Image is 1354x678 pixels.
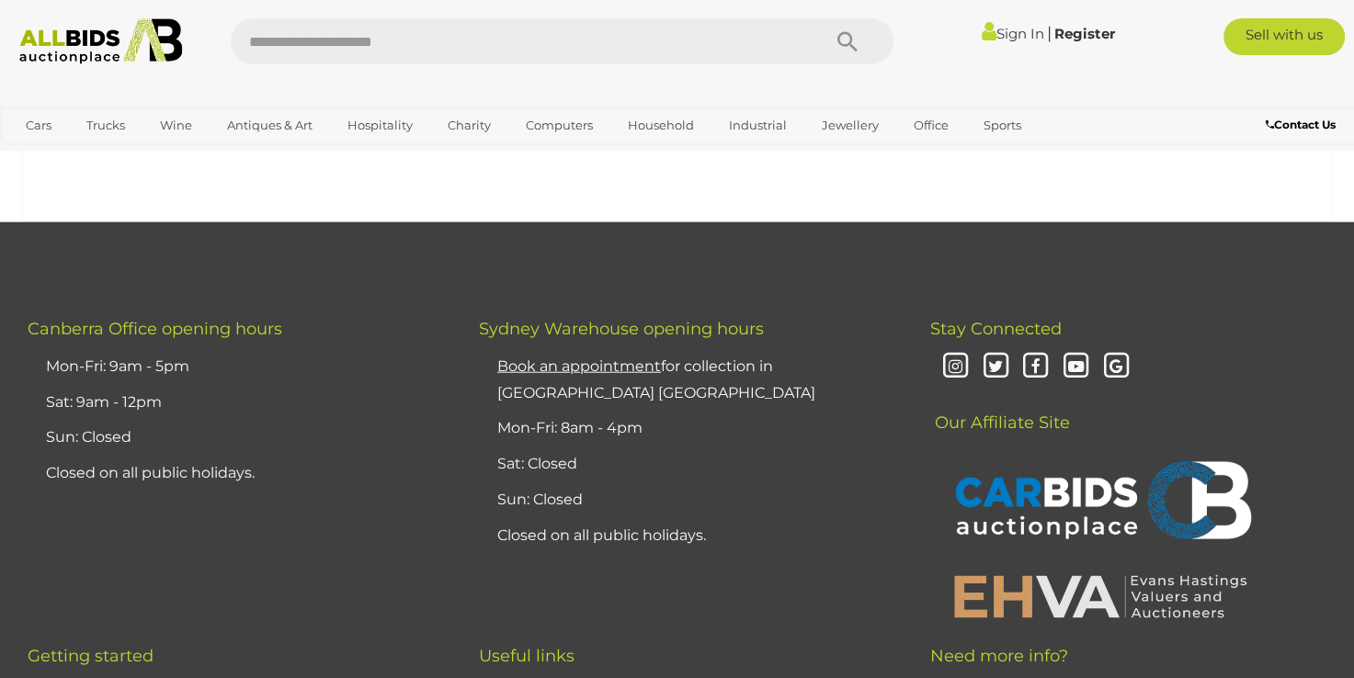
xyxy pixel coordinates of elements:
[41,420,433,456] li: Sun: Closed
[41,456,433,492] li: Closed on all public holidays.
[1223,18,1345,55] a: Sell with us
[1266,115,1340,135] a: Contact Us
[479,319,764,339] span: Sydney Warehouse opening hours
[616,110,706,141] a: Household
[902,110,961,141] a: Office
[1054,25,1115,42] a: Register
[14,110,63,141] a: Cars
[493,446,884,482] li: Sat: Closed
[41,385,433,421] li: Sat: 9am - 12pm
[1100,351,1132,383] i: Google
[336,110,425,141] a: Hospitality
[10,18,192,64] img: Allbids.com.au
[972,110,1033,141] a: Sports
[493,411,884,446] li: Mon-Fri: 8am - 4pm
[939,351,972,383] i: Instagram
[514,110,605,141] a: Computers
[930,319,1062,339] span: Stay Connected
[436,110,503,141] a: Charity
[479,646,575,666] span: Useful links
[28,646,154,666] span: Getting started
[982,25,1044,42] a: Sign In
[1047,23,1052,43] span: |
[717,110,799,141] a: Industrial
[980,351,1012,383] i: Twitter
[497,357,815,401] a: Book an appointmentfor collection in [GEOGRAPHIC_DATA] [GEOGRAPHIC_DATA]
[802,18,893,64] button: Search
[944,572,1257,620] img: EHVA | Evans Hastings Valuers and Auctioneers
[215,110,324,141] a: Antiques & Art
[944,442,1257,563] img: CARBIDS Auctionplace
[1266,118,1336,131] b: Contact Us
[493,518,884,554] li: Closed on all public holidays.
[1019,351,1052,383] i: Facebook
[41,349,433,385] li: Mon-Fri: 9am - 5pm
[930,385,1070,433] span: Our Affiliate Site
[74,110,137,141] a: Trucks
[930,646,1068,666] span: Need more info?
[28,319,282,339] span: Canberra Office opening hours
[497,357,661,375] u: Book an appointment
[1060,351,1092,383] i: Youtube
[493,482,884,518] li: Sun: Closed
[14,141,168,171] a: [GEOGRAPHIC_DATA]
[810,110,891,141] a: Jewellery
[148,110,204,141] a: Wine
